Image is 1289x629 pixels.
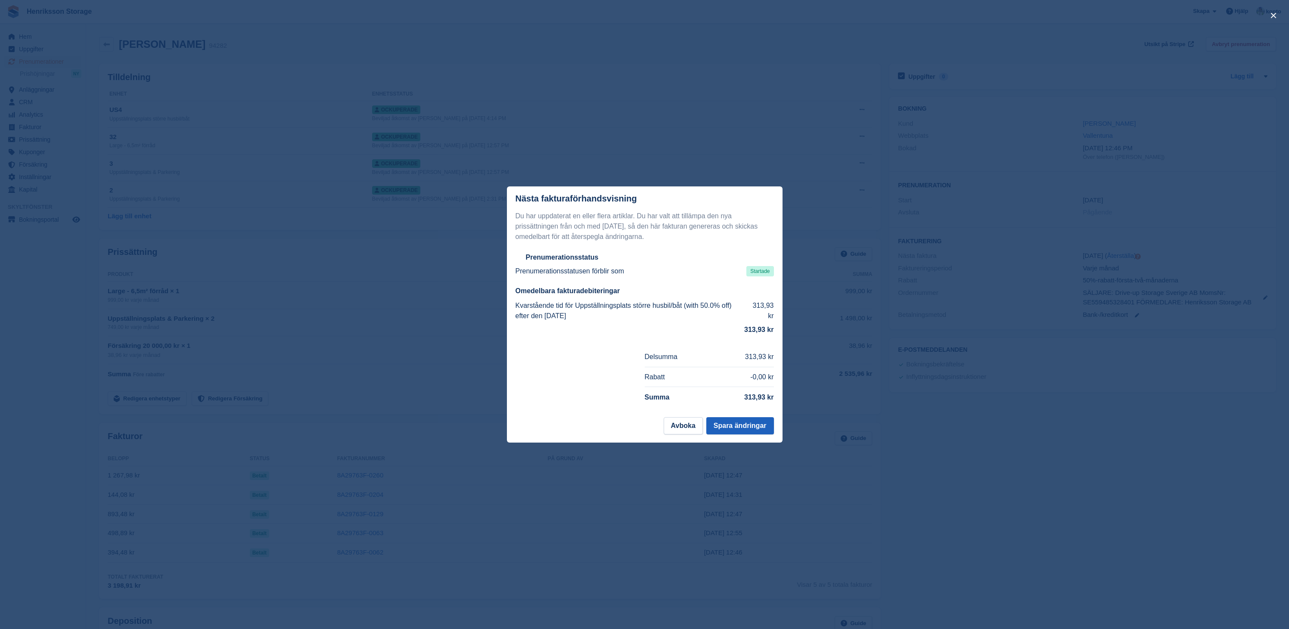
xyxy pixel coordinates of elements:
[516,299,746,323] td: Kvarstående tid för Uppställningsplats större husbil/båt (with 50.0% off) efter den [DATE]
[746,299,774,323] td: 313,93 kr
[1267,9,1280,22] button: close
[706,417,774,434] button: Spara ändringar
[516,266,624,276] p: Prenumerationsstatusen förblir som
[664,417,703,434] button: Avboka
[744,394,774,401] strong: 313,93 kr
[744,326,774,333] strong: 313,93 kr
[516,287,774,295] h2: Omedelbara fakturadebiteringar
[526,253,599,262] h2: Prenumerationsstatus
[746,266,773,276] span: Startade
[713,367,774,387] td: -0,00 kr
[645,394,670,401] strong: Summa
[516,211,774,242] p: Du har uppdaterat en eller flera artiklar. Du har valt att tillämpa den nya prissättningen från o...
[713,347,774,367] td: 313,93 kr
[645,367,713,387] td: Rabatt
[645,347,713,367] td: Delsumma
[516,194,637,204] p: Nästa fakturaförhandsvisning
